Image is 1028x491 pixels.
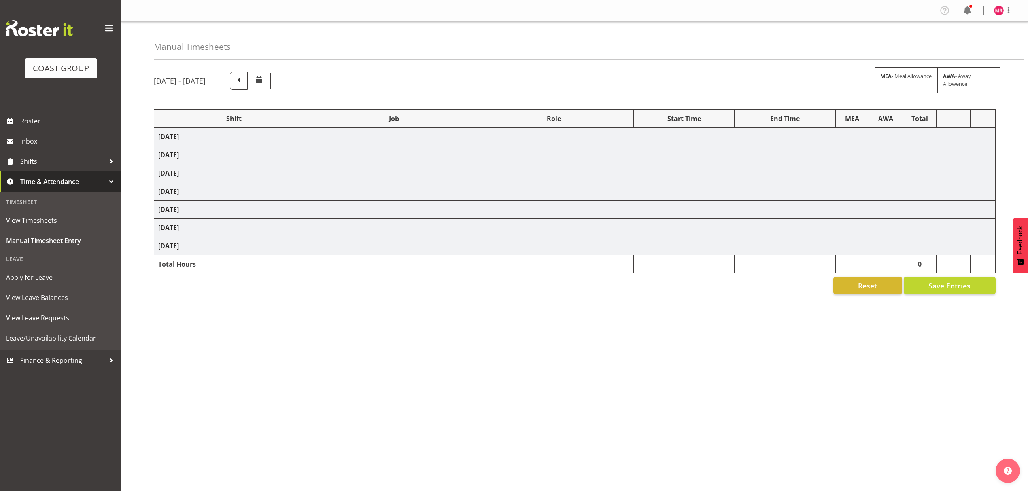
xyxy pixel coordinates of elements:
span: Save Entries [928,280,971,291]
div: Job [318,114,469,123]
div: Timesheet [2,194,119,210]
td: [DATE] [154,128,996,146]
div: MEA [840,114,864,123]
a: Manual Timesheet Entry [2,231,119,251]
span: Roster [20,115,117,127]
span: View Timesheets [6,214,115,226]
h4: Manual Timesheets [154,42,231,51]
div: - Away Allowence [938,67,1000,93]
span: Apply for Leave [6,271,115,284]
td: [DATE] [154,219,996,237]
strong: MEA [880,72,892,80]
span: Finance & Reporting [20,354,105,366]
div: Role [478,114,629,123]
img: mathew-rolle10807.jpg [994,6,1004,15]
span: Feedback [1017,226,1024,254]
div: Total [907,114,932,123]
td: 0 [903,255,937,273]
button: Feedback - Show survey [1013,218,1028,273]
button: Reset [833,277,902,294]
td: [DATE] [154,146,996,164]
span: Inbox [20,135,117,147]
td: [DATE] [154,237,996,255]
div: Leave [2,251,119,267]
div: COAST GROUP [33,62,89,74]
td: [DATE] [154,182,996,201]
a: Apply for Leave [2,267,119,288]
a: View Timesheets [2,210,119,231]
span: Shifts [20,155,105,167]
button: Save Entries [904,277,996,294]
span: View Leave Requests [6,312,115,324]
a: View Leave Requests [2,308,119,328]
div: - Meal Allowance [875,67,938,93]
div: Start Time [638,114,730,123]
span: Leave/Unavailability Calendar [6,332,115,344]
span: View Leave Balances [6,292,115,304]
span: Manual Timesheet Entry [6,235,115,247]
div: AWA [873,114,899,123]
span: Reset [858,280,877,291]
img: help-xxl-2.png [1004,467,1012,475]
span: Time & Attendance [20,176,105,188]
td: [DATE] [154,164,996,182]
div: End Time [739,114,831,123]
td: Total Hours [154,255,314,273]
td: [DATE] [154,201,996,219]
img: Rosterit website logo [6,20,73,36]
a: Leave/Unavailability Calendar [2,328,119,348]
div: Shift [158,114,310,123]
strong: AWA [943,72,955,80]
a: View Leave Balances [2,288,119,308]
h5: [DATE] - [DATE] [154,76,206,85]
